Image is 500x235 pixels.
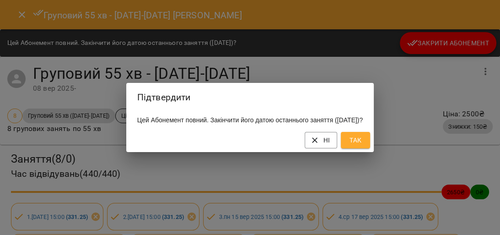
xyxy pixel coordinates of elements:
[348,135,363,146] span: Так
[137,90,363,104] h2: Підтвердити
[126,112,374,128] div: Цей Абонемент повний. Закінчити його датою останнього заняття ([DATE])?
[305,132,337,148] button: Ні
[312,135,330,146] span: Ні
[341,132,370,148] button: Так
